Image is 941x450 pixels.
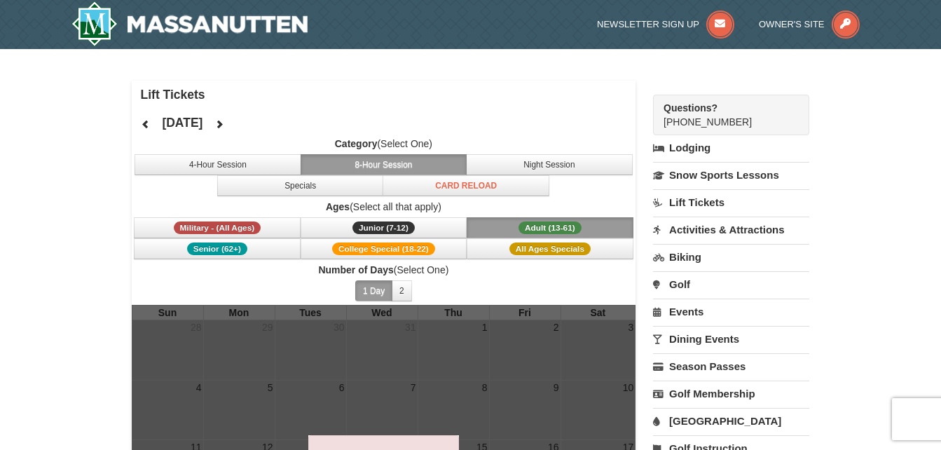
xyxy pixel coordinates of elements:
[759,19,825,29] span: Owner's Site
[383,175,549,196] button: Card Reload
[301,238,467,259] button: College Special (18-22)
[653,162,809,188] a: Snow Sports Lessons
[326,201,350,212] strong: Ages
[653,353,809,379] a: Season Passes
[509,243,591,255] span: All Ages Specials
[597,19,699,29] span: Newsletter Sign Up
[141,88,636,102] h4: Lift Tickets
[132,263,636,277] label: (Select One)
[467,238,633,259] button: All Ages Specials
[134,217,301,238] button: Military - (All Ages)
[467,217,633,238] button: Adult (13-61)
[132,137,636,151] label: (Select One)
[664,102,717,114] strong: Questions?
[653,135,809,161] a: Lodging
[134,238,301,259] button: Senior (62+)
[759,19,860,29] a: Owner's Site
[301,217,467,238] button: Junior (7-12)
[332,243,435,255] span: College Special (18-22)
[653,299,809,325] a: Events
[518,221,582,234] span: Adult (13-61)
[653,244,809,270] a: Biking
[653,189,809,215] a: Lift Tickets
[392,280,412,301] button: 2
[187,243,247,255] span: Senior (62+)
[653,326,809,352] a: Dining Events
[301,154,467,175] button: 8-Hour Session
[355,280,392,301] button: 1 Day
[162,116,202,130] h4: [DATE]
[318,264,393,275] strong: Number of Days
[653,217,809,243] a: Activities & Attractions
[597,19,734,29] a: Newsletter Sign Up
[653,408,809,434] a: [GEOGRAPHIC_DATA]
[664,101,784,128] span: [PHONE_NUMBER]
[217,175,384,196] button: Specials
[135,154,301,175] button: 4-Hour Session
[653,381,809,407] a: Golf Membership
[466,154,633,175] button: Night Session
[71,1,308,46] img: Massanutten Resort Logo
[352,221,415,234] span: Junior (7-12)
[653,271,809,297] a: Golf
[335,138,378,149] strong: Category
[71,1,308,46] a: Massanutten Resort
[132,200,636,214] label: (Select all that apply)
[174,221,261,234] span: Military - (All Ages)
